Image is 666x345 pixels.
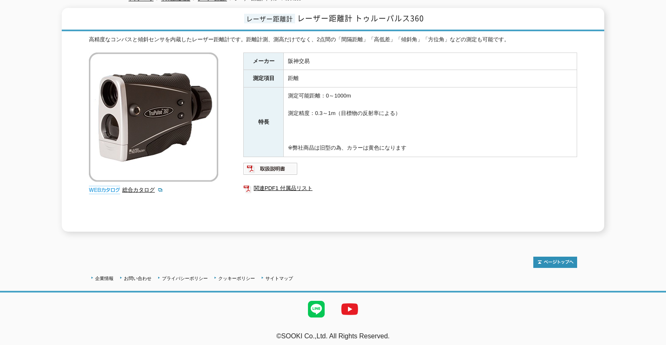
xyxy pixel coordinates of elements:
th: メーカー [244,52,284,70]
td: 阪神交易 [284,52,577,70]
img: LINE [300,292,333,326]
img: トップページへ [533,257,577,268]
a: 企業情報 [95,276,114,281]
a: 総合カタログ [122,187,163,193]
a: 関連PDF1 付属品リスト [243,183,577,194]
a: 取扱説明書 [243,167,298,174]
th: 測定項目 [244,70,284,87]
a: プライバシーポリシー [162,276,208,281]
td: 距離 [284,70,577,87]
img: YouTube [333,292,366,326]
th: 特長 [244,87,284,157]
td: 測定可能距離：0～1000m 測定精度：0.3～1m（目標物の反射率による） ※弊社商品は旧型の為、カラーは黄色になります [284,87,577,157]
span: レーザー距離計 [244,14,295,23]
img: webカタログ [89,186,120,194]
a: お問い合わせ [124,276,151,281]
a: クッキーポリシー [218,276,255,281]
div: 高精度なコンパスと傾斜センサを内蔵したレーザー距離計です。距離計測、測高だけでなく、2点間の「間隔距離」「高低差」「傾斜角」「方位角」などの測定も可能です。 [89,35,577,44]
span: レーザー距離計 トゥルーパルス360 [297,12,424,24]
img: 取扱説明書 [243,162,298,175]
a: サイトマップ [265,276,293,281]
img: レーザー距離計 トゥルーパルス360 [89,52,218,182]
